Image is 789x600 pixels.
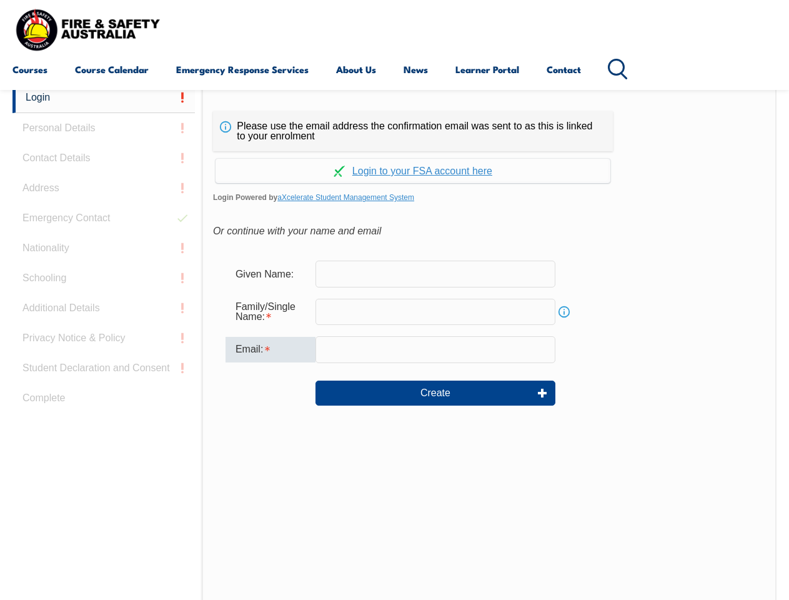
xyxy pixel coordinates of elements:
div: Or continue with your name and email [213,222,765,241]
a: News [404,54,428,84]
button: Create [315,381,555,406]
div: Please use the email address the confirmation email was sent to as this is linked to your enrolment [213,111,613,151]
div: Family/Single Name is required. [226,295,315,329]
a: aXcelerate Student Management System [277,193,414,202]
a: Course Calendar [75,54,149,84]
a: Learner Portal [455,54,519,84]
a: Courses [12,54,47,84]
a: About Us [336,54,376,84]
a: Info [555,303,573,321]
a: Contact [547,54,581,84]
a: Login [12,82,195,113]
a: Emergency Response Services [176,54,309,84]
div: Email is required. [226,337,315,362]
div: Given Name: [226,262,315,286]
img: Log in withaxcelerate [334,166,345,177]
span: Login Powered by [213,188,765,207]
